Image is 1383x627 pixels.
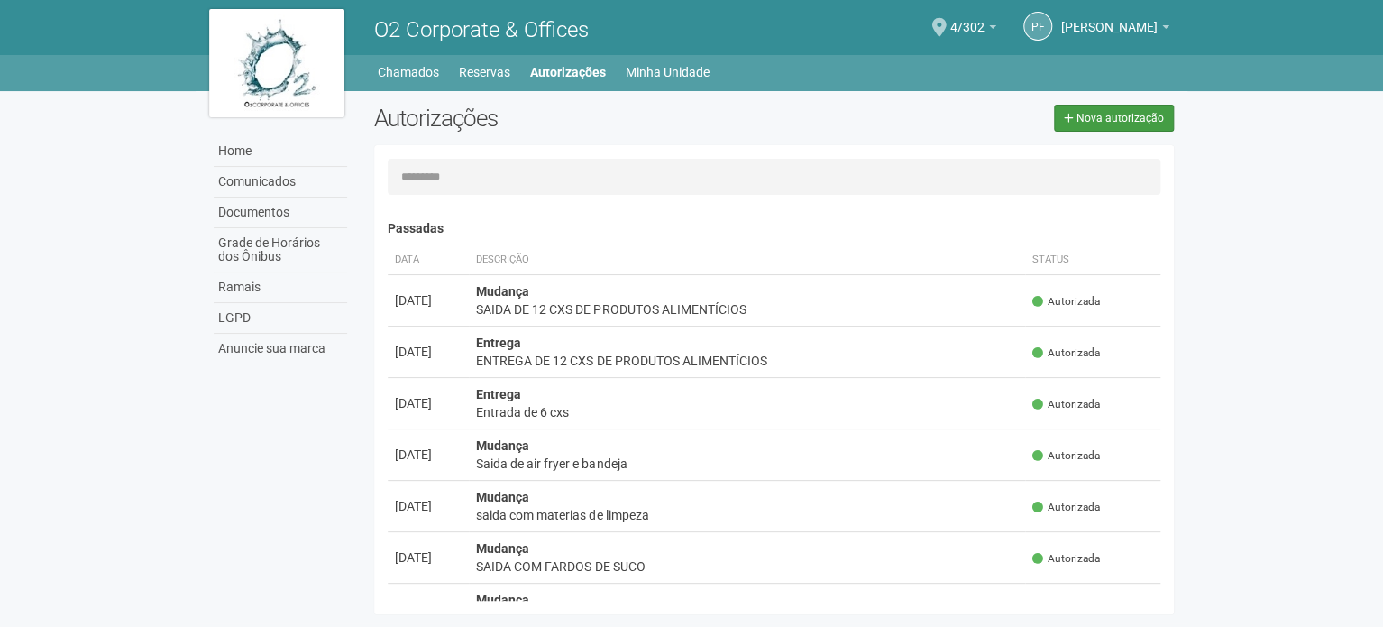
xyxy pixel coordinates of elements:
[1032,397,1100,412] span: Autorizada
[395,446,462,464] div: [DATE]
[214,228,347,272] a: Grade de Horários dos Ônibus
[476,387,521,401] strong: Entrega
[476,455,1018,473] div: Saida de air fryer e bandeja
[476,558,1018,576] div: SAIDA COM FARDOS DE SUCO
[530,60,606,85] a: Autorizações
[395,394,462,412] div: [DATE]
[1032,294,1100,309] span: Autorizada
[476,506,1018,524] div: saida com materias de limpeza
[1054,105,1174,132] a: Nova autorização
[395,549,462,567] div: [DATE]
[459,60,510,85] a: Reservas
[378,60,439,85] a: Chamados
[1032,448,1100,464] span: Autorizada
[395,343,462,361] div: [DATE]
[1076,112,1164,124] span: Nova autorização
[476,403,1018,421] div: Entrada de 6 cxs
[1061,3,1158,34] span: PRISCILLA FREITAS
[395,497,462,515] div: [DATE]
[374,105,760,132] h2: Autorizações
[1061,23,1169,37] a: [PERSON_NAME]
[214,272,347,303] a: Ramais
[214,303,347,334] a: LGPD
[388,222,1160,235] h4: Passadas
[476,300,1018,318] div: SAIDA DE 12 CXS DE PRODUTOS ALIMENTÍCIOS
[476,352,1018,370] div: ENTREGA DE 12 CXS DE PRODUTOS ALIMENTÍCIOS
[214,334,347,364] a: Anuncie sua marca
[388,245,469,275] th: Data
[476,593,529,607] strong: Mudança
[950,3,985,34] span: 4/302
[476,541,529,556] strong: Mudança
[1023,12,1052,41] a: PF
[395,291,462,309] div: [DATE]
[214,136,347,167] a: Home
[214,198,347,228] a: Documentos
[476,336,521,350] strong: Entrega
[469,245,1025,275] th: Descrição
[476,438,529,453] strong: Mudança
[476,490,529,504] strong: Mudança
[1032,346,1100,361] span: Autorizada
[1025,245,1160,275] th: Status
[476,284,529,299] strong: Mudança
[1032,551,1100,567] span: Autorizada
[374,17,589,42] span: O2 Corporate & Offices
[209,9,344,117] img: logo.jpg
[214,167,347,198] a: Comunicados
[1032,500,1100,515] span: Autorizada
[950,23,996,37] a: 4/302
[626,60,710,85] a: Minha Unidade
